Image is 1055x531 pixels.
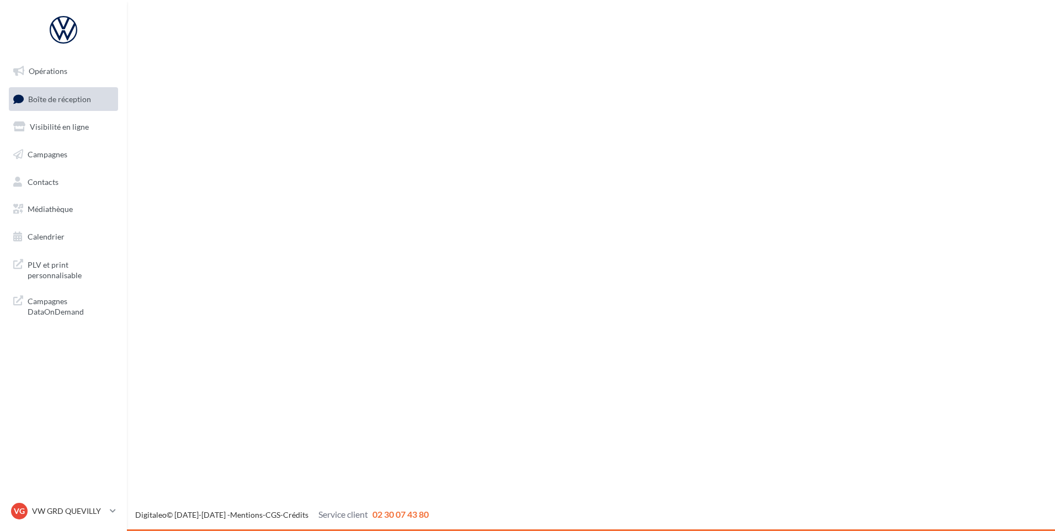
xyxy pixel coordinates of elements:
a: VG VW GRD QUEVILLY [9,501,118,522]
a: Campagnes DataOnDemand [7,289,120,322]
span: VG [14,506,25,517]
a: Campagnes [7,143,120,166]
span: Visibilité en ligne [30,122,89,131]
a: PLV et print personnalisable [7,253,120,285]
p: VW GRD QUEVILLY [32,506,105,517]
span: Service client [318,509,368,519]
a: CGS [265,510,280,519]
a: Visibilité en ligne [7,115,120,139]
span: Opérations [29,66,67,76]
a: Digitaleo [135,510,167,519]
a: Médiathèque [7,198,120,221]
a: Contacts [7,171,120,194]
a: Mentions [230,510,263,519]
span: Contacts [28,177,58,186]
a: Boîte de réception [7,87,120,111]
a: Opérations [7,60,120,83]
span: Calendrier [28,232,65,241]
span: PLV et print personnalisable [28,257,114,281]
span: 02 30 07 43 80 [372,509,429,519]
span: Campagnes DataOnDemand [28,294,114,317]
span: © [DATE]-[DATE] - - - [135,510,429,519]
span: Médiathèque [28,204,73,214]
span: Boîte de réception [28,94,91,103]
a: Crédits [283,510,308,519]
a: Calendrier [7,225,120,248]
span: Campagnes [28,150,67,159]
